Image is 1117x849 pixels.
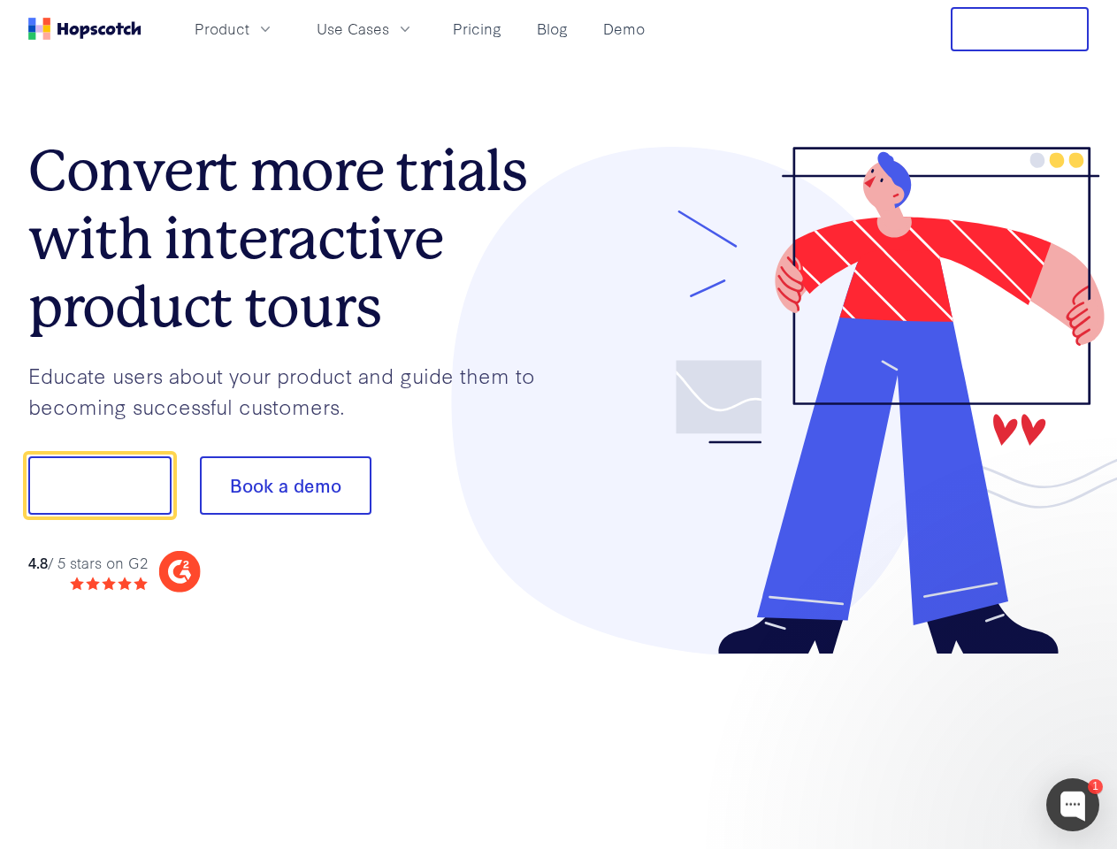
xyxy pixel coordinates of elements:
button: Free Trial [951,7,1089,51]
span: Use Cases [317,18,389,40]
button: Book a demo [200,456,371,515]
p: Educate users about your product and guide them to becoming successful customers. [28,360,559,421]
button: Show me! [28,456,172,515]
strong: 4.8 [28,552,48,572]
a: Home [28,18,142,40]
div: 1 [1088,779,1103,794]
span: Product [195,18,249,40]
button: Use Cases [306,14,425,43]
a: Demo [596,14,652,43]
a: Blog [530,14,575,43]
button: Product [184,14,285,43]
a: Pricing [446,14,509,43]
div: / 5 stars on G2 [28,552,148,574]
h1: Convert more trials with interactive product tours [28,137,559,340]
